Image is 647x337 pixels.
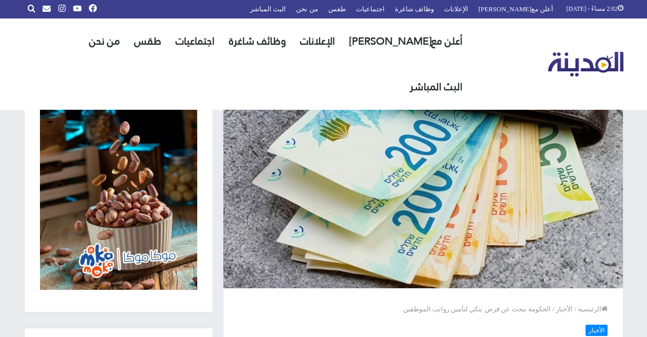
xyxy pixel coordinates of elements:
img: تلفزيون المدينة [548,52,623,77]
em: / [574,305,576,313]
a: أعلن مع[PERSON_NAME] [342,18,470,64]
span: الحكومة تبحث عن قرض بنكي لتأمين رواتب الموظفين [403,305,551,313]
em: / [552,305,554,313]
a: وظائف شاغرة [222,18,293,64]
a: من نحن [82,18,127,64]
a: الإعلانات [293,18,342,64]
a: الرئيسية [578,305,608,313]
a: طقس [127,18,169,64]
a: الأخبار [586,325,608,336]
a: البث المباشر [403,64,470,110]
a: اجتماعيات [169,18,222,64]
a: الأخبار [556,305,573,313]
